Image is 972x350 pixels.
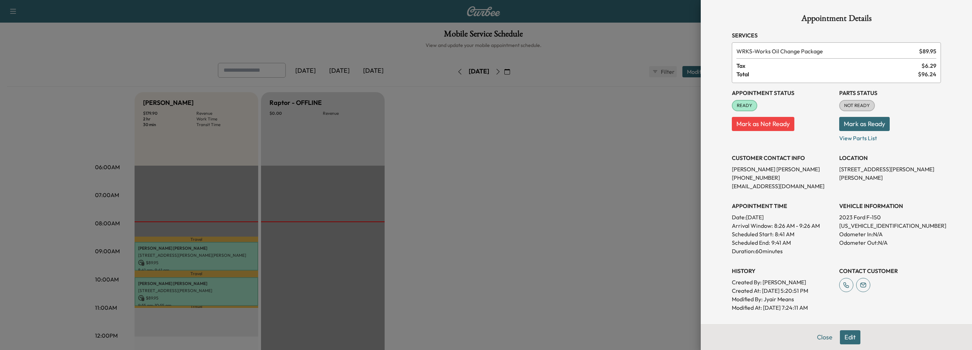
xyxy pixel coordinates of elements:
[775,230,794,238] p: 8:41 AM
[732,230,774,238] p: Scheduled Start:
[840,330,860,344] button: Edit
[839,267,941,275] h3: CONTACT CUSTOMER
[839,238,941,247] p: Odometer Out: N/A
[732,89,834,97] h3: Appointment Status
[736,70,918,78] span: Total
[732,213,834,221] p: Date: [DATE]
[732,31,941,40] h3: Services
[771,238,791,247] p: 9:41 AM
[812,330,837,344] button: Close
[732,295,834,303] p: Modified By : Jyair Means
[732,267,834,275] h3: History
[840,102,874,109] span: NOT READY
[839,202,941,210] h3: VEHICLE INFORMATION
[733,102,757,109] span: READY
[839,131,941,142] p: View Parts List
[732,247,834,255] p: Duration: 60 minutes
[732,221,834,230] p: Arrival Window:
[732,14,941,25] h1: Appointment Details
[921,61,936,70] span: $ 6.29
[732,278,834,286] p: Created By : [PERSON_NAME]
[839,165,941,182] p: [STREET_ADDRESS][PERSON_NAME][PERSON_NAME]
[732,182,834,190] p: [EMAIL_ADDRESS][DOMAIN_NAME]
[919,47,936,55] span: $ 89.95
[839,213,941,221] p: 2023 Ford F-150
[732,303,834,312] p: Modified At : [DATE] 7:24:11 AM
[839,117,890,131] button: Mark as Ready
[732,173,834,182] p: [PHONE_NUMBER]
[732,154,834,162] h3: CUSTOMER CONTACT INFO
[732,165,834,173] p: [PERSON_NAME] [PERSON_NAME]
[736,61,921,70] span: Tax
[839,230,941,238] p: Odometer In: N/A
[918,70,936,78] span: $ 96.24
[774,221,820,230] span: 8:26 AM - 9:26 AM
[839,154,941,162] h3: LOCATION
[732,202,834,210] h3: APPOINTMENT TIME
[839,89,941,97] h3: Parts Status
[732,286,834,295] p: Created At : [DATE] 5:20:51 PM
[732,117,794,131] button: Mark as Not Ready
[732,323,941,332] h3: NOTES
[839,221,941,230] p: [US_VEHICLE_IDENTIFICATION_NUMBER]
[736,47,916,55] span: Works Oil Change Package
[732,238,770,247] p: Scheduled End:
